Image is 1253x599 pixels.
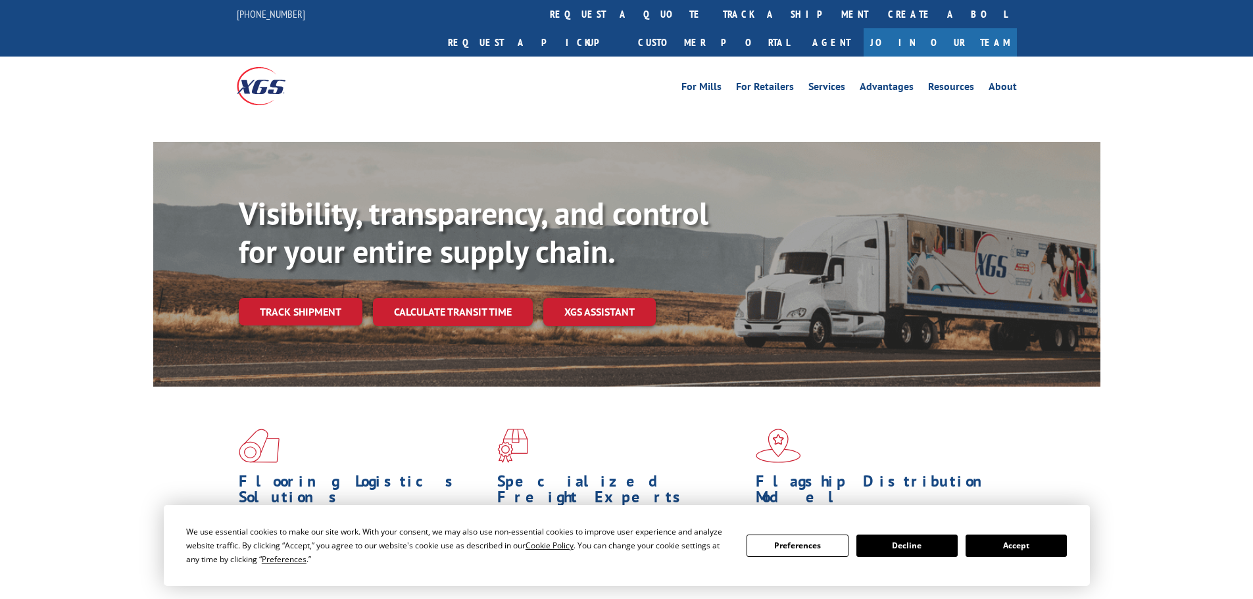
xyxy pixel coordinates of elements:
[860,82,914,96] a: Advantages
[628,28,799,57] a: Customer Portal
[237,7,305,20] a: [PHONE_NUMBER]
[438,28,628,57] a: Request a pickup
[497,429,528,463] img: xgs-icon-focused-on-flooring-red
[239,193,708,272] b: Visibility, transparency, and control for your entire supply chain.
[966,535,1067,557] button: Accept
[736,82,794,96] a: For Retailers
[526,540,574,551] span: Cookie Policy
[799,28,864,57] a: Agent
[239,298,362,325] a: Track shipment
[928,82,974,96] a: Resources
[497,473,746,512] h1: Specialized Freight Experts
[262,554,307,565] span: Preferences
[808,82,845,96] a: Services
[756,473,1004,512] h1: Flagship Distribution Model
[756,429,801,463] img: xgs-icon-flagship-distribution-model-red
[373,298,533,326] a: Calculate transit time
[989,82,1017,96] a: About
[164,505,1090,586] div: Cookie Consent Prompt
[543,298,656,326] a: XGS ASSISTANT
[239,473,487,512] h1: Flooring Logistics Solutions
[681,82,722,96] a: For Mills
[747,535,848,557] button: Preferences
[856,535,958,557] button: Decline
[864,28,1017,57] a: Join Our Team
[239,429,280,463] img: xgs-icon-total-supply-chain-intelligence-red
[186,525,731,566] div: We use essential cookies to make our site work. With your consent, we may also use non-essential ...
